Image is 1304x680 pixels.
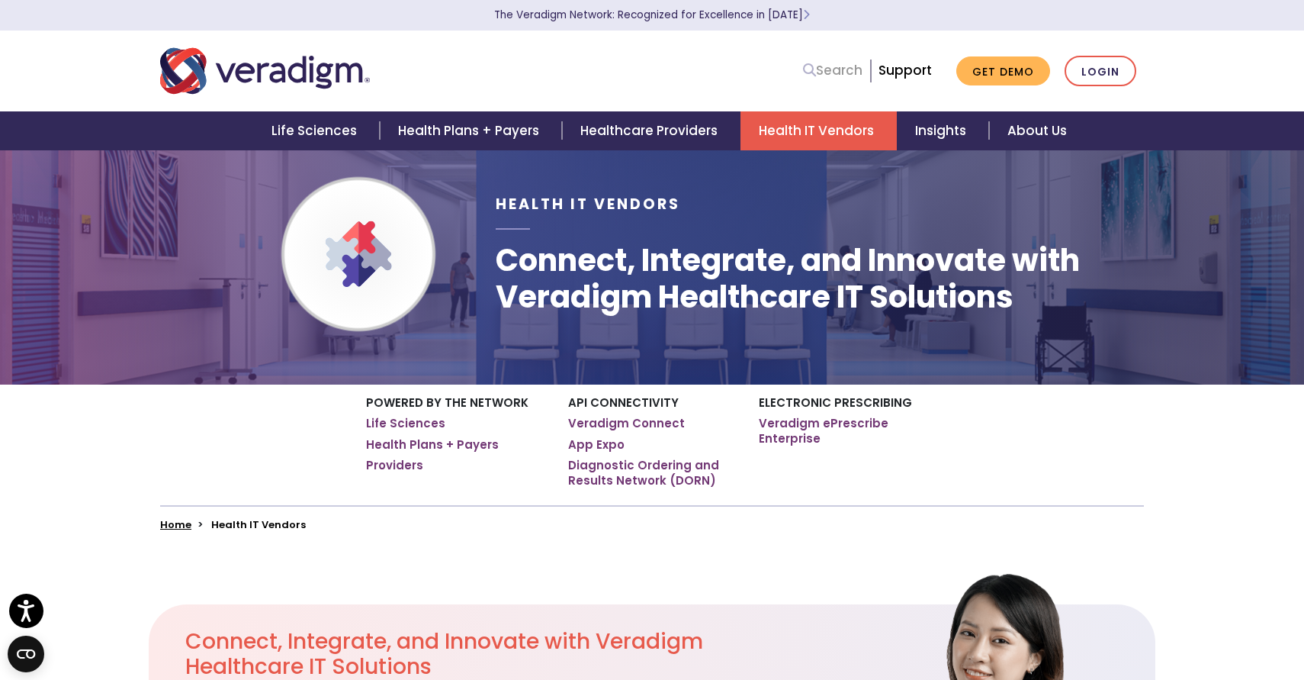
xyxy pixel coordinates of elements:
[803,60,862,81] a: Search
[759,416,938,446] a: Veradigm ePrescribe Enterprise
[568,437,625,453] a: App Expo
[1011,585,1286,662] iframe: Drift Chat Widget
[366,416,445,431] a: Life Sciences
[8,636,44,672] button: Open CMP widget
[878,61,932,79] a: Support
[562,111,740,150] a: Healthcare Providers
[380,111,562,150] a: Health Plans + Payers
[956,56,1050,86] a: Get Demo
[366,437,499,453] a: Health Plans + Payers
[496,194,680,214] span: Health IT Vendors
[160,46,370,96] img: Veradigm logo
[568,458,736,488] a: Diagnostic Ordering and Results Network (DORN)
[568,416,685,431] a: Veradigm Connect
[253,111,380,150] a: Life Sciences
[740,111,897,150] a: Health IT Vendors
[897,111,989,150] a: Insights
[803,8,810,22] span: Learn More
[160,517,191,532] a: Home
[494,8,810,22] a: The Veradigm Network: Recognized for Excellence in [DATE]Learn More
[496,242,1144,315] h1: Connect, Integrate, and Innovate with Veradigm Healthcare IT Solutions
[1065,56,1136,87] a: Login
[185,629,736,680] h2: Connect, Integrate, and Innovate with Veradigm Healthcare IT Solutions
[366,458,423,473] a: Providers
[989,111,1085,150] a: About Us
